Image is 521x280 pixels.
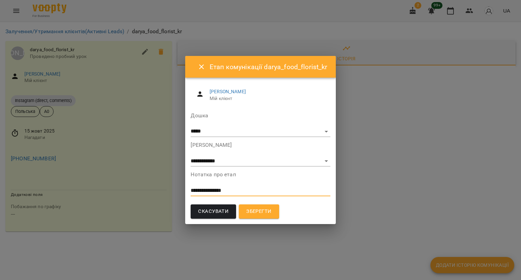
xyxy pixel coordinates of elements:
span: Мій клієнт [210,95,325,102]
label: [PERSON_NAME] [191,142,330,148]
label: Дошка [191,113,330,118]
button: Close [193,59,210,75]
a: [PERSON_NAME] [210,89,246,94]
span: Зберегти [246,207,271,216]
button: Скасувати [191,204,236,219]
button: Зберегти [239,204,279,219]
label: Нотатка про етап [191,172,330,177]
span: Скасувати [198,207,229,216]
h6: Етап комунікації darya_food_florist_kr [210,62,328,72]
